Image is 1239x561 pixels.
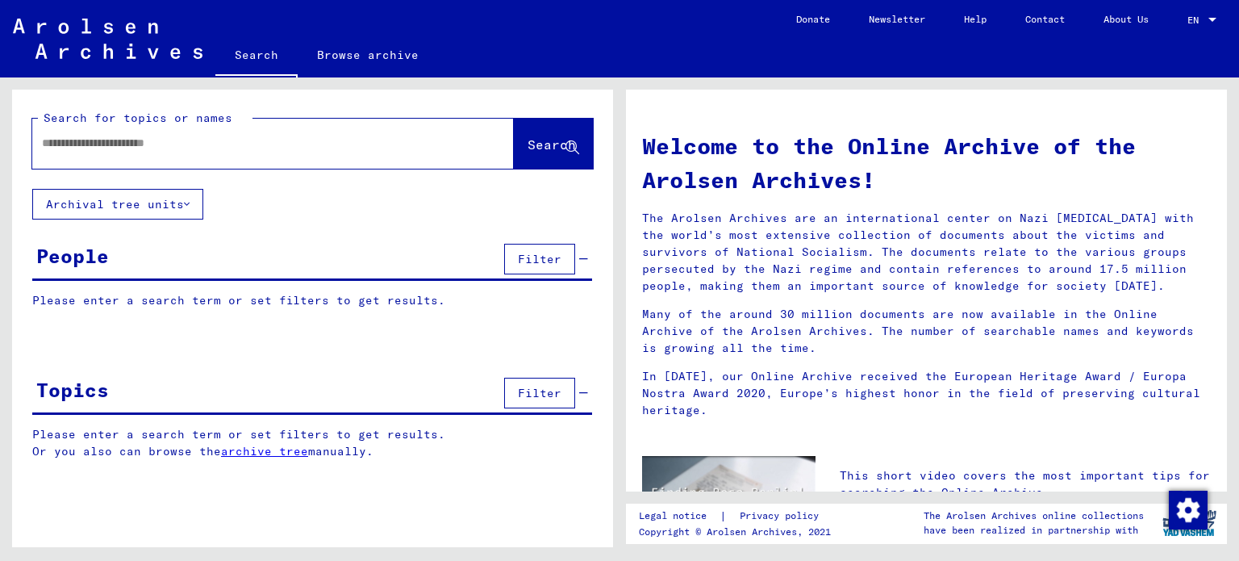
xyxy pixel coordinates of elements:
p: In [DATE], our Online Archive received the European Heritage Award / Europa Nostra Award 2020, Eu... [642,368,1211,419]
p: The Arolsen Archives online collections [924,509,1144,523]
div: People [36,241,109,270]
img: yv_logo.png [1159,503,1220,543]
p: have been realized in partnership with [924,523,1144,538]
a: archive tree [221,444,308,458]
p: Copyright © Arolsen Archives, 2021 [639,525,838,539]
a: Browse archive [298,36,438,74]
h1: Welcome to the Online Archive of the Arolsen Archives! [642,129,1211,197]
span: EN [1187,15,1205,26]
mat-label: Search for topics or names [44,111,232,125]
p: This short video covers the most important tips for searching the Online Archive. [840,467,1211,501]
span: Search [528,136,576,153]
div: | [639,508,838,525]
span: Filter [518,252,561,266]
a: Search [215,36,298,77]
a: Legal notice [639,508,720,525]
p: Many of the around 30 million documents are now available in the Online Archive of the Arolsen Ar... [642,306,1211,357]
a: Privacy policy [727,508,838,525]
button: Filter [504,244,575,274]
div: Topics [36,375,109,404]
img: Arolsen_neg.svg [13,19,202,59]
div: Change consent [1168,490,1207,529]
button: Search [514,119,593,169]
button: Archival tree units [32,189,203,220]
img: video.jpg [642,456,816,551]
img: Change consent [1169,491,1208,530]
p: Please enter a search term or set filters to get results. [32,292,592,309]
span: Filter [518,386,561,400]
button: Filter [504,378,575,408]
p: Please enter a search term or set filters to get results. Or you also can browse the manually. [32,426,593,460]
p: The Arolsen Archives are an international center on Nazi [MEDICAL_DATA] with the world’s most ext... [642,210,1211,295]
